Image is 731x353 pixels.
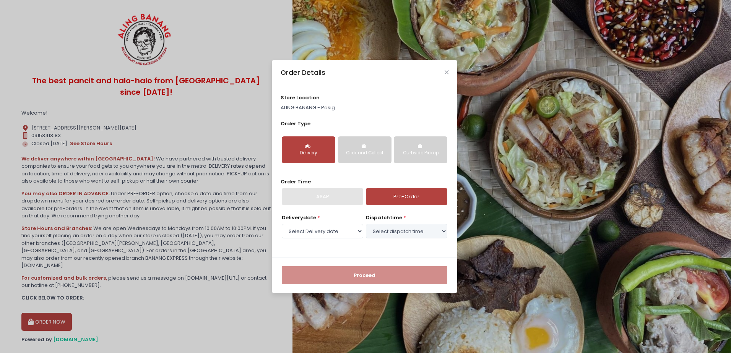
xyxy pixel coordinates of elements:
span: Order Time [281,178,311,185]
button: Delivery [282,136,335,163]
div: Click and Collect [343,150,386,157]
button: Close [445,70,448,74]
button: Click and Collect [338,136,391,163]
p: ALING BANANG - Pasig [281,104,449,112]
span: Order Type [281,120,310,127]
div: Delivery [287,150,330,157]
div: Order Details [281,68,325,78]
span: dispatch time [366,214,402,221]
span: Delivery date [282,214,316,221]
button: Proceed [282,266,447,285]
span: store location [281,94,320,101]
button: Curbside Pickup [394,136,447,163]
div: Curbside Pickup [399,150,442,157]
a: Pre-Order [366,188,447,206]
